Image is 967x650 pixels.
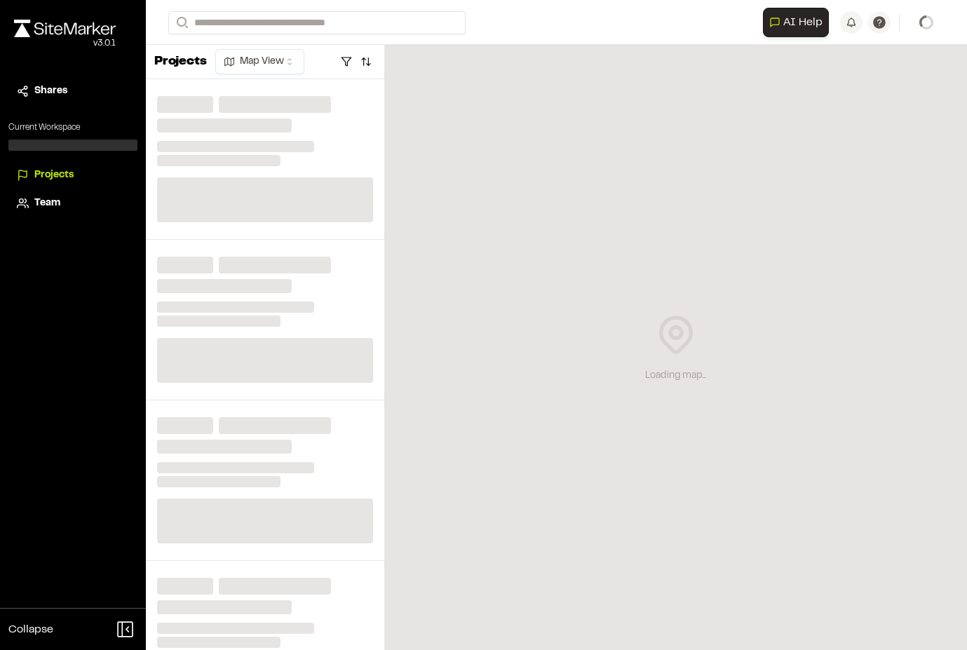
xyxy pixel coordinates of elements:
a: Shares [17,83,129,99]
p: Current Workspace [8,121,137,134]
button: Open AI Assistant [763,8,829,37]
a: Projects [17,168,129,183]
span: Shares [34,83,67,99]
a: Team [17,196,129,211]
span: Collapse [8,621,53,638]
span: Team [34,196,60,211]
span: AI Help [783,14,823,31]
span: Projects [34,168,74,183]
img: rebrand.png [14,20,116,37]
button: Search [168,11,194,34]
div: Oh geez...please don't... [14,37,116,50]
p: Projects [154,53,207,72]
div: Open AI Assistant [763,8,834,37]
div: Loading map... [645,368,706,384]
